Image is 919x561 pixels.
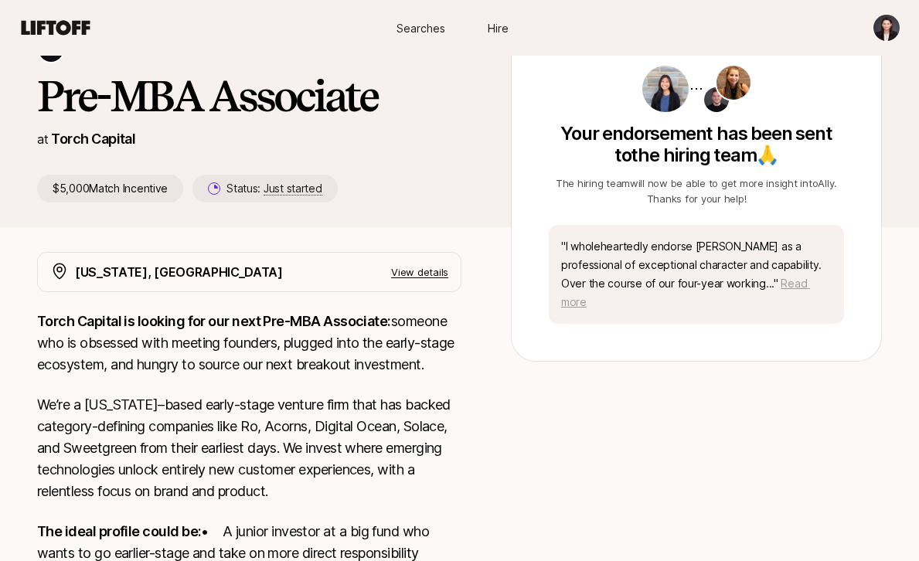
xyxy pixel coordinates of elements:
p: We’re a [US_STATE]–based early-stage venture firm that has backed category-defining companies lik... [37,394,461,502]
span: Hire [488,20,509,36]
button: Laura Watson [873,14,900,42]
span: Just started [264,182,322,195]
strong: Torch Capital is looking for our next Pre-MBA Associate: [37,313,391,329]
img: Katie Reiner [716,66,751,100]
p: [US_STATE], [GEOGRAPHIC_DATA] [75,262,283,282]
span: Searches [397,20,445,36]
img: Laura Watson [873,15,900,41]
h1: Pre-MBA Associate [37,73,461,119]
p: Your endorsement has been sent to the hiring team 🙏 [549,123,844,166]
p: " I wholeheartedly endorse [PERSON_NAME] as a professional of exceptional character and capabilit... [561,237,832,311]
a: Torch Capital [51,131,135,147]
img: Ally Yu [642,66,689,112]
strong: The ideal profile could be: [37,523,201,539]
p: Status: [226,179,322,198]
a: Searches [383,14,460,42]
p: someone who is obsessed with meeting founders, plugged into the early-stage ecosystem, and hungry... [37,311,461,376]
a: Hire [460,14,537,42]
p: The hiring team will now be able to get more insight into Ally . Thanks for your help! [549,175,844,206]
p: at [37,129,48,149]
p: $5,000 Match Incentive [37,175,183,202]
p: View details [391,264,448,280]
img: Christopher Harper [704,87,729,112]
